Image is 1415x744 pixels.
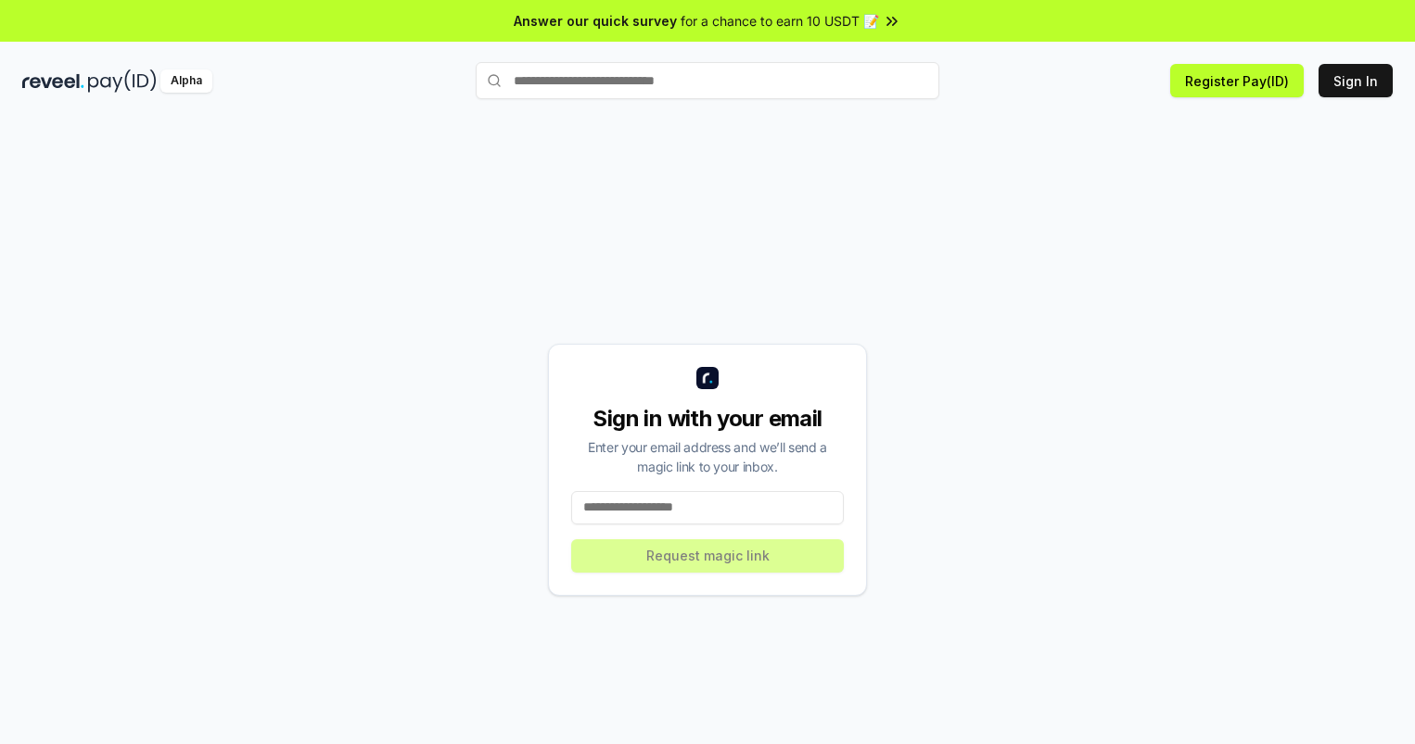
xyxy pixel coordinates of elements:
img: reveel_dark [22,69,84,93]
div: Alpha [160,69,212,93]
img: logo_small [696,367,719,389]
div: Sign in with your email [571,404,844,434]
img: pay_id [88,69,157,93]
button: Sign In [1319,64,1393,97]
button: Register Pay(ID) [1170,64,1304,97]
span: for a chance to earn 10 USDT 📝 [681,11,879,31]
span: Answer our quick survey [514,11,677,31]
div: Enter your email address and we’ll send a magic link to your inbox. [571,437,844,476]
